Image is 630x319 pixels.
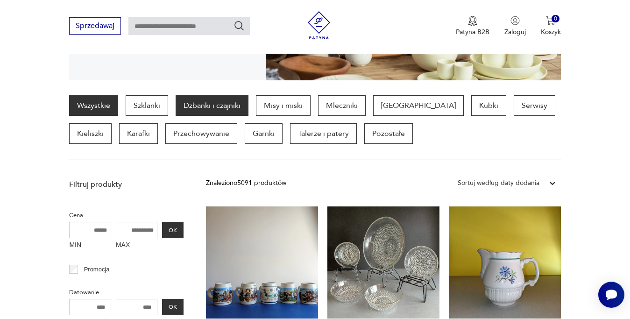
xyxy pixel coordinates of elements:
a: Mleczniki [318,95,366,116]
iframe: Smartsupp widget button [598,282,624,308]
a: Serwisy [514,95,555,116]
a: Garnki [245,123,283,144]
p: Koszyk [541,28,561,36]
button: Sprzedawaj [69,17,121,35]
a: Talerze i patery [290,123,357,144]
a: Pozostałe [364,123,413,144]
a: Szklanki [126,95,168,116]
div: Sortuj według daty dodania [458,178,539,188]
p: Patyna B2B [456,28,489,36]
p: Filtruj produkty [69,179,184,190]
button: Szukaj [234,20,245,31]
img: Patyna - sklep z meblami i dekoracjami vintage [305,11,333,39]
button: OK [162,299,184,315]
div: Znaleziono 5091 produktów [206,178,286,188]
button: Zaloguj [504,16,526,36]
img: Ikona medalu [468,16,477,26]
a: Przechowywanie [165,123,237,144]
a: Ikona medaluPatyna B2B [456,16,489,36]
label: MAX [116,238,158,253]
a: Karafki [119,123,158,144]
label: MIN [69,238,111,253]
a: Kieliszki [69,123,112,144]
a: Kubki [471,95,506,116]
a: [GEOGRAPHIC_DATA] [373,95,464,116]
p: Zaloguj [504,28,526,36]
a: Wszystkie [69,95,118,116]
button: OK [162,222,184,238]
p: Datowanie [69,287,184,298]
p: Cena [69,210,184,220]
button: Patyna B2B [456,16,489,36]
a: Dzbanki i czajniki [176,95,248,116]
a: Sprzedawaj [69,23,121,30]
p: Promocja [84,264,110,275]
img: Ikonka użytkownika [510,16,520,25]
div: 0 [552,15,559,23]
button: 0Koszyk [541,16,561,36]
a: Misy i miski [256,95,311,116]
img: Ikona koszyka [546,16,555,25]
